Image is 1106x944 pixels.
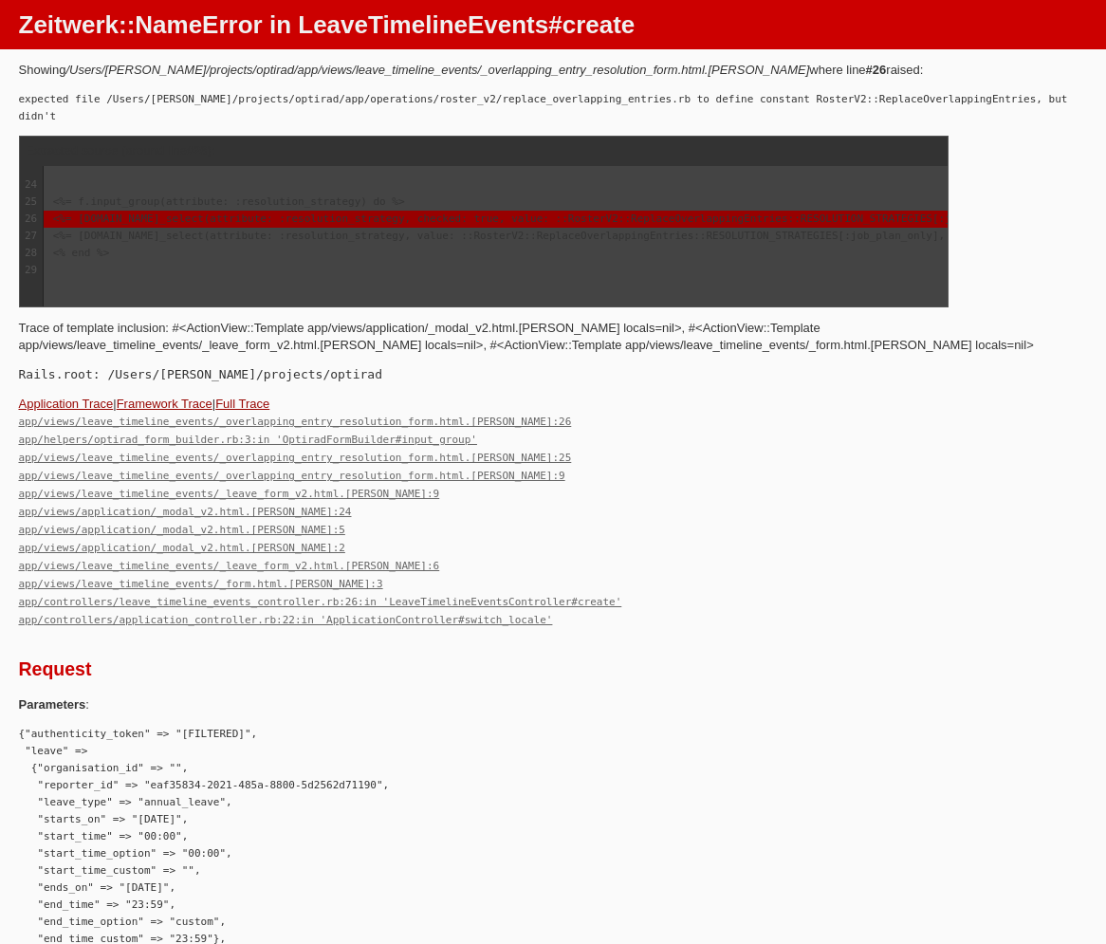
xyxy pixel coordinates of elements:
div: | | [19,396,1088,629]
a: app/views/leave_timeline_events/_form.html.[PERSON_NAME]:3 [19,578,383,590]
h1: Zeitwerk::NameError in LeaveTimelineEvents#create [19,11,1088,39]
p: : [19,696,1088,713]
span: 25 [25,195,37,208]
b: Parameters [19,697,86,712]
span: 28 [25,247,37,259]
span: 29 [25,264,37,276]
a: app/views/application/_modal_v2.html.[PERSON_NAME]:24 [19,506,352,518]
a: app/controllers/leave_timeline_events_controller.rb:26:in 'LeaveTimelineEventsController#create' [19,596,622,608]
a: app/controllers/application_controller.rb:22:in 'ApplicationController#switch_locale' [19,614,553,626]
a: app/views/leave_timeline_events/_overlapping_entry_resolution_form.html.[PERSON_NAME]:9 [19,470,565,482]
a: Framework Trace [117,397,212,411]
a: app/views/leave_timeline_events/_leave_form_v2.html.[PERSON_NAME]:6 [19,560,440,572]
a: app/views/application/_modal_v2.html.[PERSON_NAME]:2 [19,542,345,554]
i: /Users/[PERSON_NAME]/projects/optirad/app/views/leave_timeline_events/_overlapping_entry_resoluti... [65,63,809,77]
a: Full Trace [215,397,269,411]
span: 26 [25,213,37,225]
a: app/helpers/optirad_form_builder.rb:3:in 'OptiradFormBuilder#input_group' [19,434,477,446]
a: app/views/leave_timeline_events/_leave_form_v2.html.[PERSON_NAME]:9 [19,488,440,500]
h2: Request [19,657,1088,681]
strong: #26 [187,143,208,157]
p: Showing where line raised: [19,62,1088,79]
p: Trace of template inclusion: #<ActionView::Template app/views/application/_modal_v2.html.[PERSON_... [19,320,1088,354]
code: expected file /Users/[PERSON_NAME]/projects/optirad/app/operations/roster_v2/replace_overlapping_... [19,93,1075,122]
a: app/views/leave_timeline_events/_overlapping_entry_resolution_form.html.[PERSON_NAME]:25 [19,452,572,464]
a: app/views/application/_modal_v2.html.[PERSON_NAME]:5 [19,524,345,536]
b: #26 [866,63,887,77]
a: Application Trace [19,397,114,411]
div: Extracted source (around line ): [20,137,948,166]
a: app/views/leave_timeline_events/_overlapping_entry_resolution_form.html.[PERSON_NAME]:26 [19,416,572,428]
code: Rails.root: /Users/[PERSON_NAME]/projects/optirad [19,367,383,381]
span: 24 [25,178,37,191]
span: 27 [25,230,37,242]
